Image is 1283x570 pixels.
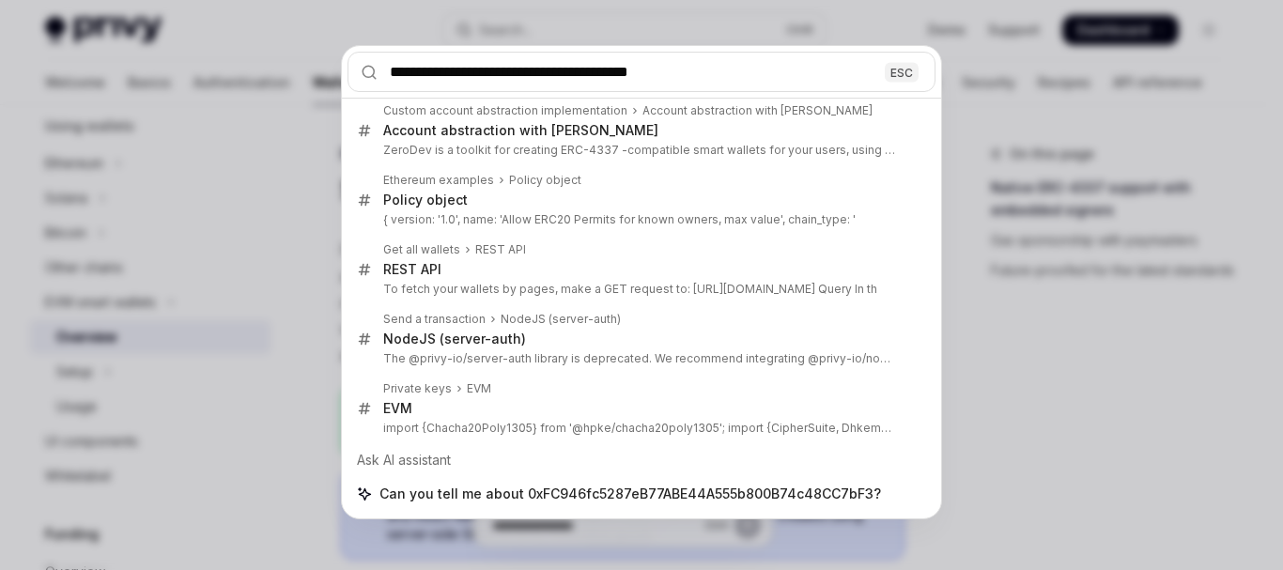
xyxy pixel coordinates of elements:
p: To fetch your wallets by pages, make a GET request to: [URL][DOMAIN_NAME] Query In th [383,282,896,297]
p: { version: '1.0', name: 'Allow ERC20 Permits for known owners, max value', chain_type: ' [383,212,896,227]
div: Get all wallets [383,242,460,257]
div: REST API [475,242,526,257]
div: Account abstraction with [PERSON_NAME] [642,103,873,118]
div: REST API [383,261,441,278]
div: Account abstraction with [PERSON_NAME] [383,122,658,139]
div: Custom account abstraction implementation [383,103,627,118]
div: ESC [885,62,919,82]
div: Ethereum examples [383,173,494,188]
div: Policy object [383,192,468,208]
div: Policy object [509,173,581,188]
p: ZeroDev is a toolkit for creating ERC-4337 -compatible smart wallets for your users, using the user' [383,143,896,158]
